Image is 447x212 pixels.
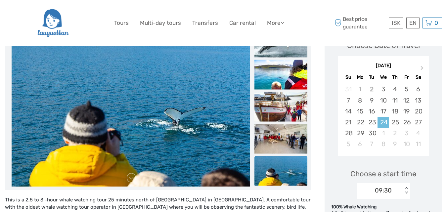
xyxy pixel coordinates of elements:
[331,204,435,210] div: 100% Whale Watching
[354,84,366,95] div: Not available Monday, September 1st, 2025
[412,106,424,117] div: Choose Saturday, September 20th, 2025
[12,28,250,187] img: f492f5225a754c67aa918938f551bec3_main_slider.jpg
[340,84,426,149] div: month 2025-09
[254,156,307,186] img: f492f5225a754c67aa918938f551bec3_slider_thumbnail.jpg
[378,95,389,106] div: Choose Wednesday, September 10th, 2025
[76,10,84,18] button: Open LiveChat chat widget
[114,18,129,28] a: Tours
[389,139,401,149] div: Choose Thursday, October 9th, 2025
[401,117,412,128] div: Choose Friday, September 26th, 2025
[354,95,366,106] div: Choose Monday, September 8th, 2025
[389,95,401,106] div: Choose Thursday, September 11th, 2025
[366,139,378,149] div: Choose Tuesday, October 7th, 2025
[366,84,378,95] div: Not available Tuesday, September 2nd, 2025
[366,106,378,117] div: Choose Tuesday, September 16th, 2025
[433,20,439,26] span: 0
[342,95,354,106] div: Choose Sunday, September 7th, 2025
[406,18,420,28] div: EN
[378,128,389,139] div: Choose Wednesday, October 1st, 2025
[389,128,401,139] div: Choose Thursday, October 2nd, 2025
[267,18,284,28] a: More
[342,106,354,117] div: Choose Sunday, September 14th, 2025
[354,139,366,149] div: Choose Monday, October 6th, 2025
[412,128,424,139] div: Choose Saturday, October 4th, 2025
[354,73,366,82] div: Mo
[389,117,401,128] div: Choose Thursday, September 25th, 2025
[354,117,366,128] div: Choose Monday, September 22nd, 2025
[254,92,307,122] img: 5fbb6a5e29f04fed809faa4c22dddf65_slider_thumbnail.jpg
[338,63,429,69] div: [DATE]
[403,187,409,194] div: < >
[350,169,416,179] span: Choose a start time
[254,124,307,154] img: 26fcc397dfc24080a43a2a39aac523c2_slider_thumbnail.jpg
[378,106,389,117] div: Choose Wednesday, September 17th, 2025
[412,84,424,95] div: Choose Saturday, September 6th, 2025
[254,60,307,90] img: 0639fa1f6d7c4b4b8a6e08c7212e6485_slider_thumbnail.jpg
[375,186,392,195] div: 09:30
[378,84,389,95] div: Choose Wednesday, September 3rd, 2025
[9,12,75,17] p: We're away right now. Please check back later!
[366,117,378,128] div: Choose Tuesday, September 23rd, 2025
[354,128,366,139] div: Choose Monday, September 29th, 2025
[342,73,354,82] div: Su
[401,139,412,149] div: Choose Friday, October 10th, 2025
[412,95,424,106] div: Choose Saturday, September 13th, 2025
[366,128,378,139] div: Choose Tuesday, September 30th, 2025
[354,106,366,117] div: Choose Monday, September 15th, 2025
[389,73,401,82] div: Th
[333,16,387,30] span: Best price guarantee
[366,95,378,106] div: Choose Tuesday, September 9th, 2025
[378,117,389,128] div: Choose Wednesday, September 24th, 2025
[412,139,424,149] div: Choose Saturday, October 11th, 2025
[418,64,428,75] button: Next Month
[378,73,389,82] div: We
[401,84,412,95] div: Choose Friday, September 5th, 2025
[412,117,424,128] div: Choose Saturday, September 27th, 2025
[389,106,401,117] div: Choose Thursday, September 18th, 2025
[401,128,412,139] div: Choose Friday, October 3rd, 2025
[401,73,412,82] div: Fr
[401,95,412,106] div: Choose Friday, September 12th, 2025
[342,139,354,149] div: Choose Sunday, October 5th, 2025
[389,84,401,95] div: Choose Thursday, September 4th, 2025
[342,117,354,128] div: Choose Sunday, September 21st, 2025
[140,18,181,28] a: Multi-day tours
[342,128,354,139] div: Choose Sunday, September 28th, 2025
[412,73,424,82] div: Sa
[366,73,378,82] div: Tu
[401,106,412,117] div: Choose Friday, September 19th, 2025
[392,20,400,26] span: ISK
[342,84,354,95] div: Not available Sunday, August 31st, 2025
[229,18,256,28] a: Car rental
[192,18,218,28] a: Transfers
[378,139,389,149] div: Choose Wednesday, October 8th, 2025
[37,5,69,41] img: 2954-36deae89-f5b4-4889-ab42-60a468582106_logo_big.png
